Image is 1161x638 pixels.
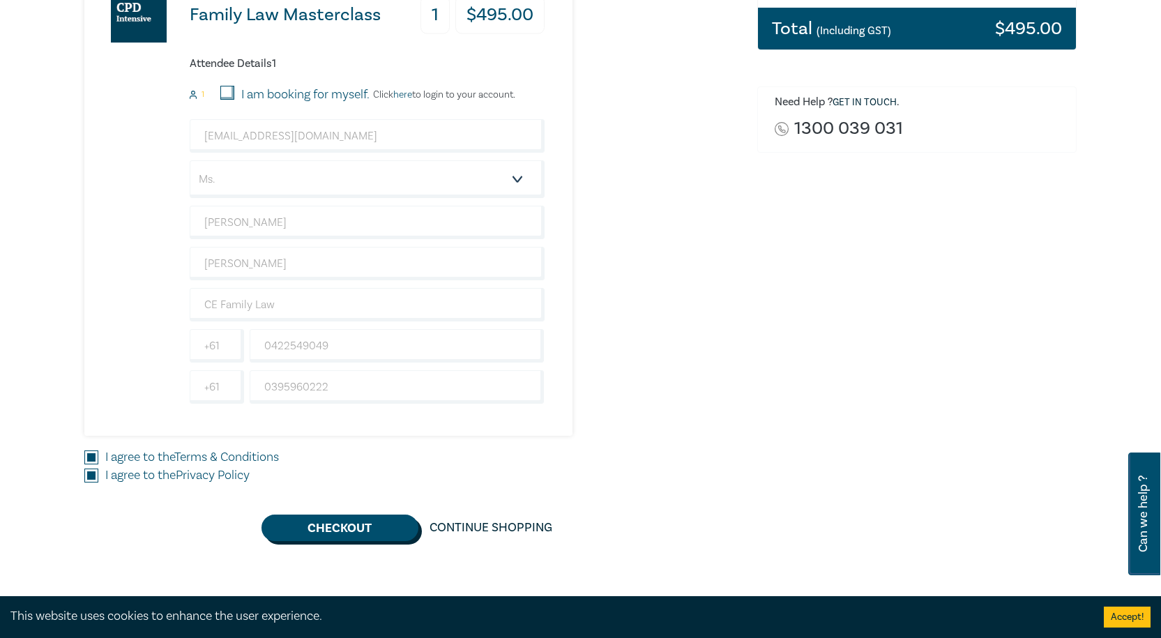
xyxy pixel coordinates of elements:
[1137,461,1150,567] span: Can we help ?
[190,57,545,70] h6: Attendee Details 1
[10,607,1083,625] div: This website uses cookies to enhance the user experience.
[995,20,1062,38] h3: $ 495.00
[190,370,244,404] input: +61
[370,89,515,100] p: Click to login to your account.
[105,466,250,485] label: I agree to the
[190,206,545,239] input: First Name*
[794,119,903,138] a: 1300 039 031
[241,86,370,104] label: I am booking for myself.
[817,24,891,38] small: (Including GST)
[105,448,279,466] label: I agree to the
[190,329,244,363] input: +61
[190,247,545,280] input: Last Name*
[190,6,381,24] h3: Family Law Masterclass
[418,515,563,541] a: Continue Shopping
[176,467,250,483] a: Privacy Policy
[250,370,545,404] input: Phone
[190,288,545,321] input: Company
[174,449,279,465] a: Terms & Conditions
[261,515,418,541] button: Checkout
[772,20,891,38] h3: Total
[393,89,412,101] a: here
[833,96,897,109] a: Get in touch
[250,329,545,363] input: Mobile*
[1104,607,1151,628] button: Accept cookies
[190,119,545,153] input: Attendee Email*
[202,90,204,100] small: 1
[775,96,1066,109] h6: Need Help ? .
